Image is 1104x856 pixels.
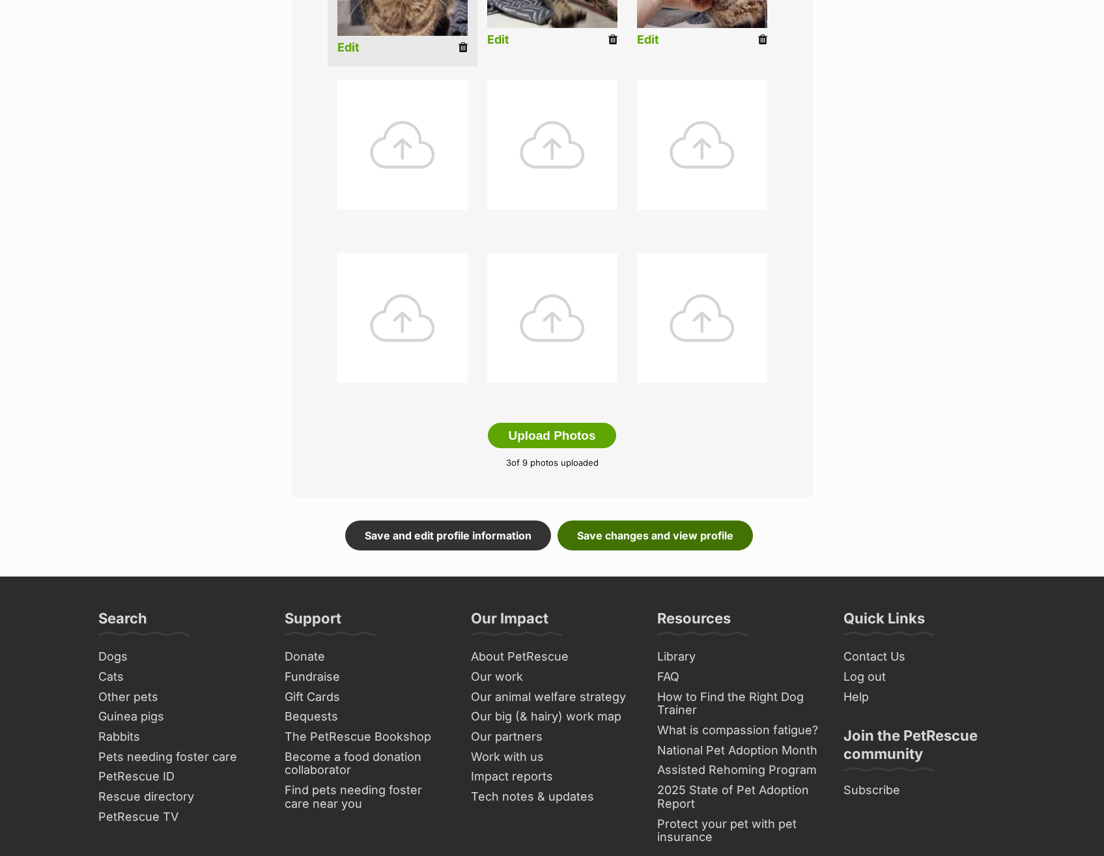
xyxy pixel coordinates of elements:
[652,687,825,720] a: How to Find the Right Dog Trainer
[488,423,616,449] button: Upload Photos
[285,609,341,635] h3: Support
[93,807,266,827] a: PetRescue TV
[652,814,825,848] a: Protect your pet with pet insurance
[466,767,639,787] a: Impact reports
[279,780,453,814] a: Find pets needing foster care near you
[466,787,639,807] a: Tech notes & updates
[337,41,360,55] a: Edit
[279,647,453,667] a: Donate
[652,667,825,687] a: FAQ
[838,687,1012,707] a: Help
[466,687,639,707] a: Our animal welfare strategy
[838,780,1012,801] a: Subscribe
[558,521,753,550] a: Save changes and view profile
[838,647,1012,667] a: Contact Us
[652,741,825,761] a: National Pet Adoption Month
[279,687,453,707] a: Gift Cards
[279,747,453,780] a: Become a food donation collaborator
[93,707,266,727] a: Guinea pigs
[93,747,266,767] a: Pets needing foster care
[843,726,1006,771] h3: Join the PetRescue community
[652,647,825,667] a: Library
[93,647,266,667] a: Dogs
[487,33,509,47] a: Edit
[93,667,266,687] a: Cats
[637,33,659,47] a: Edit
[466,747,639,767] a: Work with us
[466,647,639,667] a: About PetRescue
[93,767,266,787] a: PetRescue ID
[279,727,453,747] a: The PetRescue Bookshop
[93,687,266,707] a: Other pets
[657,609,731,635] h3: Resources
[652,720,825,741] a: What is compassion fatigue?
[466,667,639,687] a: Our work
[279,707,453,727] a: Bequests
[93,787,266,807] a: Rescue directory
[279,667,453,687] a: Fundraise
[311,457,793,470] p: of 9 photos uploaded
[506,457,511,468] span: 3
[652,760,825,780] a: Assisted Rehoming Program
[93,727,266,747] a: Rabbits
[466,727,639,747] a: Our partners
[838,667,1012,687] a: Log out
[466,707,639,727] a: Our big (& hairy) work map
[652,780,825,814] a: 2025 State of Pet Adoption Report
[345,521,551,550] a: Save and edit profile information
[843,609,925,635] h3: Quick Links
[98,609,147,635] h3: Search
[471,609,548,635] h3: Our Impact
